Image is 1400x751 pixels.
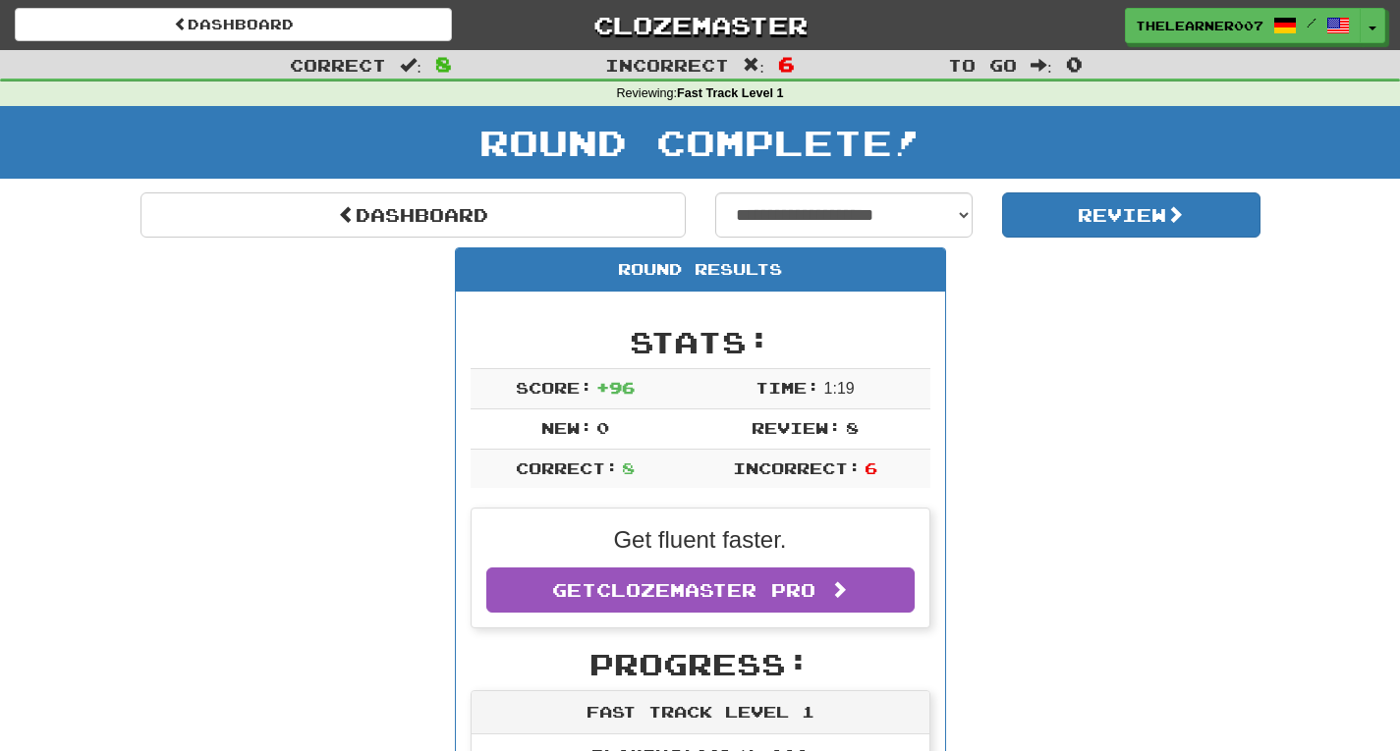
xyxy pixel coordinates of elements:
[846,418,859,437] span: 8
[7,123,1393,162] h1: Round Complete!
[865,458,877,477] span: 6
[456,248,945,292] div: Round Results
[15,8,452,41] a: Dashboard
[1307,16,1316,29] span: /
[486,567,915,613] a: GetClozemaster Pro
[1136,17,1263,34] span: thelearner007
[486,523,915,557] p: Get fluent faster.
[824,380,855,397] span: 1 : 19
[516,378,592,397] span: Score:
[596,579,815,601] span: Clozemaster Pro
[622,458,635,477] span: 8
[516,458,618,477] span: Correct:
[435,52,452,76] span: 8
[1002,192,1260,238] button: Review
[400,57,421,74] span: :
[290,55,386,75] span: Correct
[1066,52,1083,76] span: 0
[596,418,609,437] span: 0
[471,648,930,680] h2: Progress:
[733,458,861,477] span: Incorrect:
[677,86,784,100] strong: Fast Track Level 1
[778,52,795,76] span: 6
[743,57,764,74] span: :
[1125,8,1361,43] a: thelearner007 /
[596,378,635,397] span: + 96
[541,418,592,437] span: New:
[752,418,841,437] span: Review:
[1031,57,1052,74] span: :
[756,378,819,397] span: Time:
[472,691,929,734] div: Fast Track Level 1
[140,192,686,238] a: Dashboard
[481,8,919,42] a: Clozemaster
[471,326,930,358] h2: Stats:
[605,55,729,75] span: Incorrect
[948,55,1017,75] span: To go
